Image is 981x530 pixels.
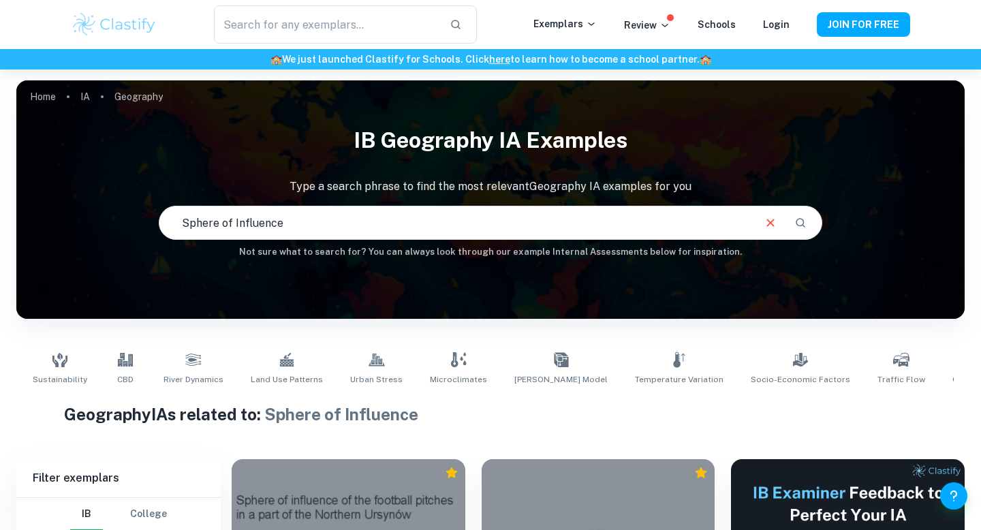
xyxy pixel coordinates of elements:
[940,482,967,510] button: Help and Feedback
[635,373,723,386] span: Temperature Variation
[817,12,910,37] button: JOIN FOR FREE
[763,19,790,30] a: Login
[159,204,752,242] input: E.g. pattern of land use, landscapes, urban sprawl...
[430,373,487,386] span: Microclimates
[789,211,812,234] button: Search
[264,405,418,424] span: Sphere of Influence
[694,466,708,480] div: Premium
[3,52,978,67] h6: We just launched Clastify for Schools. Click to learn how to become a school partner.
[214,5,439,44] input: Search for any exemplars...
[270,54,282,65] span: 🏫
[114,89,163,104] p: Geography
[514,373,608,386] span: [PERSON_NAME] Model
[533,16,597,31] p: Exemplars
[877,373,925,386] span: Traffic Flow
[117,373,134,386] span: CBD
[251,373,323,386] span: Land Use Patterns
[698,19,736,30] a: Schools
[751,373,850,386] span: Socio-Economic Factors
[30,87,56,106] a: Home
[758,210,783,236] button: Clear
[700,54,711,65] span: 🏫
[489,54,510,65] a: here
[80,87,90,106] a: IA
[624,18,670,33] p: Review
[16,245,965,259] h6: Not sure what to search for? You can always look through our example Internal Assessments below f...
[445,466,458,480] div: Premium
[16,459,221,497] h6: Filter exemplars
[350,373,403,386] span: Urban Stress
[16,119,965,162] h1: IB Geography IA examples
[33,373,87,386] span: Sustainability
[16,178,965,195] p: Type a search phrase to find the most relevant Geography IA examples for you
[71,11,157,38] img: Clastify logo
[163,373,223,386] span: River Dynamics
[64,402,918,426] h1: Geography IAs related to:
